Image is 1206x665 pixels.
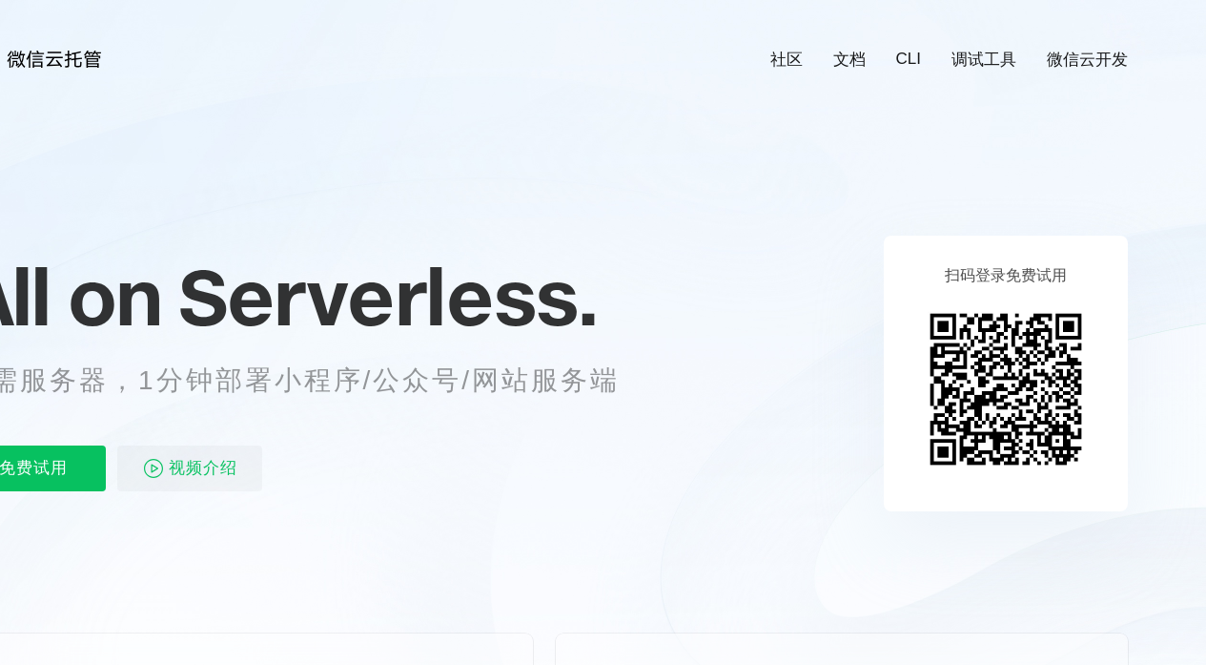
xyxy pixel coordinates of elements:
span: Serverless. [178,249,597,344]
a: 调试工具 [951,49,1016,71]
a: 文档 [833,49,866,71]
p: 扫码登录免费试用 [945,266,1067,286]
a: 社区 [770,49,803,71]
img: video_play.svg [142,457,165,480]
span: 视频介绍 [169,446,237,491]
a: CLI [896,50,921,69]
a: 微信云开发 [1047,49,1128,71]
